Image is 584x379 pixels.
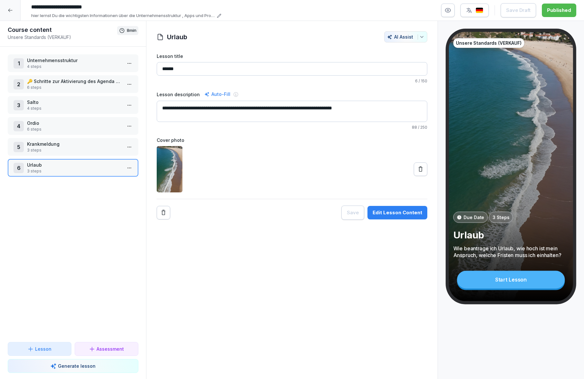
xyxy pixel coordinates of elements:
div: 4 [14,121,24,131]
div: 1 [14,58,24,69]
p: Wie beantrage ich Urlaub, wie hoch ist mein Anspruch, welche Fristen muss ich einhalten? [453,245,569,259]
p: hier lernst Du die wichtigsten Informationen über die Unternehmensstruktur , Apps und Prozesse [31,13,215,19]
p: 4 steps [27,106,122,111]
p: Ordio [27,120,122,126]
div: Save [347,209,359,216]
span: 6 [415,79,418,83]
div: Auto-Fill [203,90,232,98]
p: Unternehmensstruktur [27,57,122,64]
div: Save Draft [506,7,531,14]
div: 5 [14,142,24,152]
button: Save [341,206,364,220]
div: 4Ordio6 steps [8,117,138,135]
button: Save Draft [501,3,536,17]
img: de.svg [476,7,483,14]
h1: Course content [8,26,117,34]
div: 2🔑 Schritte zur Aktivierung des Agenda Portals6 steps [8,75,138,93]
p: Salto [27,99,122,106]
button: Edit Lesson Content [367,206,427,219]
img: yjb6xjwbjn5f9wl5ez5awzhj.png [157,146,182,192]
p: Urlaub [27,162,122,168]
button: Lesson [8,342,71,356]
p: 3 steps [27,147,122,153]
p: Lesson [35,346,51,352]
p: Unsere Standards (VERKAUF) [8,34,117,41]
p: 8 min [127,27,136,34]
button: Assessment [75,342,138,356]
span: 88 [412,125,417,130]
p: 🔑 Schritte zur Aktivierung des Agenda Portals [27,78,122,85]
p: Generate lesson [58,363,96,369]
label: Cover photo [157,137,428,143]
p: 6 steps [27,85,122,90]
p: Urlaub [453,229,569,241]
p: 3 Steps [493,214,510,221]
p: Unsere Standards (VERKAUF) [456,40,522,46]
label: Lesson title [157,53,428,60]
div: 6Urlaub3 steps [8,159,138,177]
div: 5Krankmeldung3 steps [8,138,138,156]
div: Edit Lesson Content [373,209,422,216]
p: Assessment [97,346,124,352]
div: 1Unternehmensstruktur4 steps [8,54,138,72]
h1: Urlaub [167,32,187,42]
button: Remove [157,206,170,219]
p: / 250 [157,125,428,130]
div: 3 [14,100,24,110]
label: Lesson description [157,91,200,98]
p: Due Date [464,214,484,221]
button: AI Assist [384,31,427,42]
p: 3 steps [27,168,122,174]
p: Krankmeldung [27,141,122,147]
div: Start Lesson [457,271,565,289]
p: 4 steps [27,64,122,69]
button: Generate lesson [8,359,138,373]
button: Published [542,4,576,17]
div: Published [547,7,571,14]
div: 3Salto4 steps [8,96,138,114]
div: AI Assist [387,34,424,40]
p: 6 steps [27,126,122,132]
p: / 150 [157,78,428,84]
div: 6 [14,163,24,173]
div: 2 [14,79,24,89]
